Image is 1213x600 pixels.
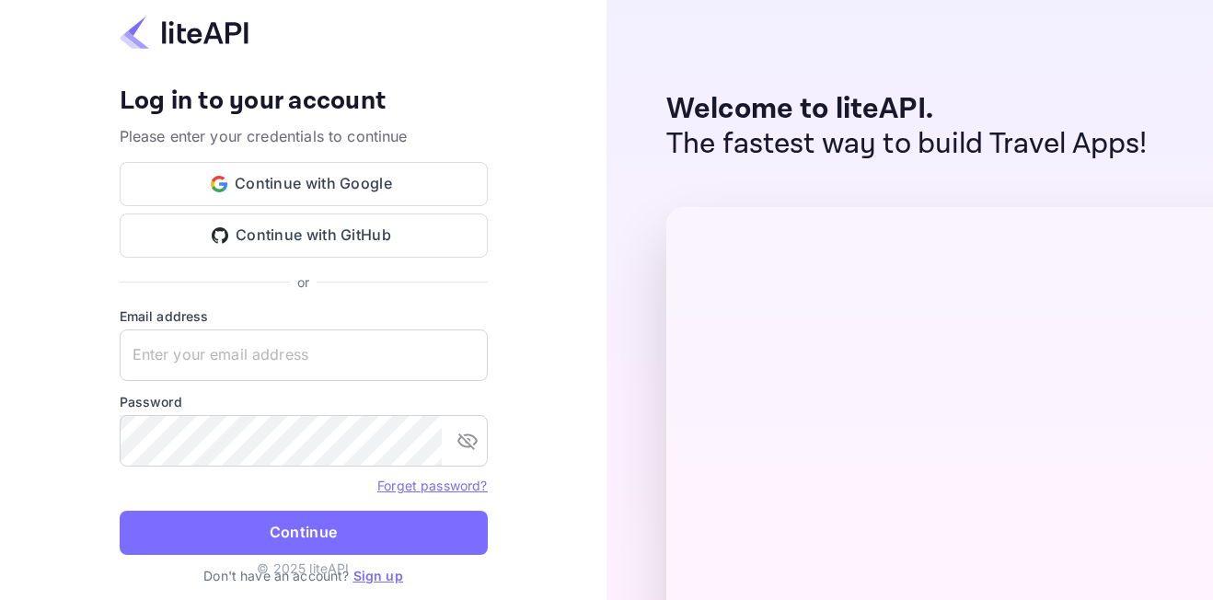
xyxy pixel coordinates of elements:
[353,568,403,583] a: Sign up
[120,392,488,411] label: Password
[120,566,488,585] p: Don't have an account?
[120,306,488,326] label: Email address
[377,476,487,494] a: Forget password?
[120,15,248,51] img: liteapi
[120,213,488,258] button: Continue with GitHub
[666,92,1148,127] p: Welcome to liteAPI.
[120,86,488,118] h4: Log in to your account
[449,422,486,459] button: toggle password visibility
[377,478,487,493] a: Forget password?
[120,329,488,381] input: Enter your email address
[120,125,488,147] p: Please enter your credentials to continue
[257,559,349,578] p: © 2025 liteAPI
[297,272,309,292] p: or
[666,127,1148,162] p: The fastest way to build Travel Apps!
[120,511,488,555] button: Continue
[120,162,488,206] button: Continue with Google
